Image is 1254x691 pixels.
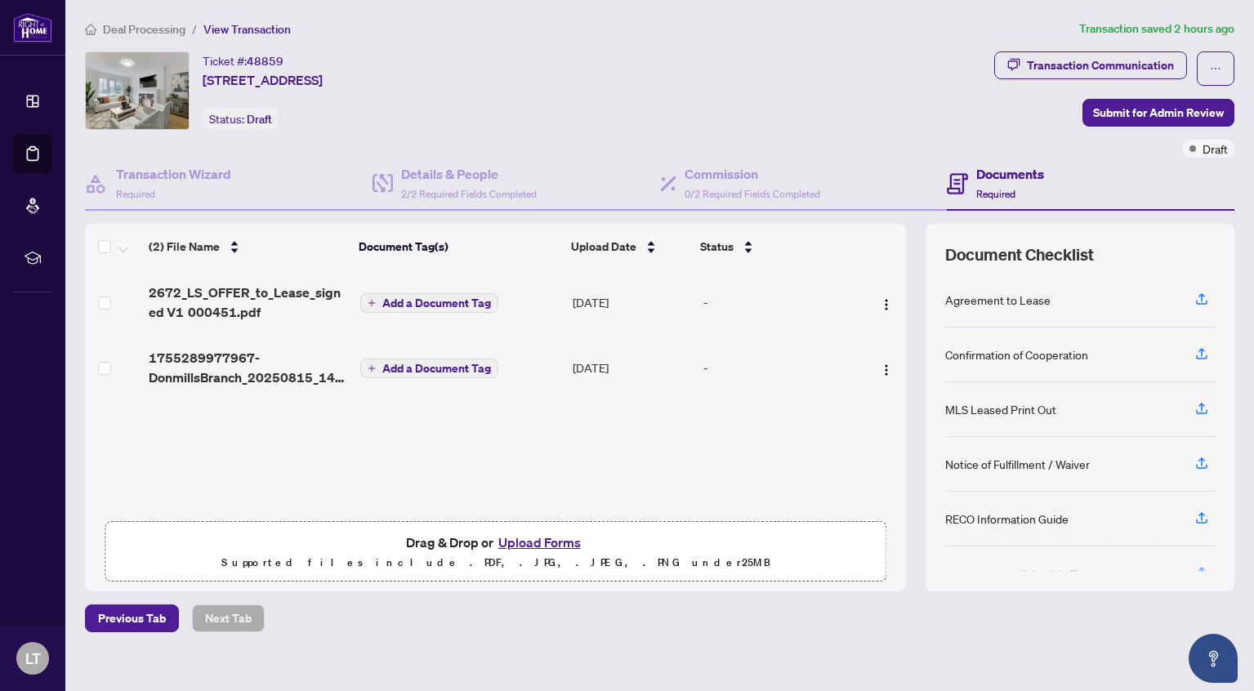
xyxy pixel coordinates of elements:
span: Submit for Admin Review [1093,100,1224,126]
span: ellipsis [1210,63,1221,74]
th: Status [694,224,856,270]
span: 48859 [247,54,283,69]
span: home [85,24,96,35]
span: Draft [247,112,272,127]
span: Status [700,238,734,256]
div: RECO Information Guide [945,510,1069,528]
th: Document Tag(s) [352,224,564,270]
button: Transaction Communication [994,51,1187,79]
div: Transaction Communication [1027,52,1174,78]
span: 2672_LS_OFFER_to_Lease_signed V1 000451.pdf [149,283,346,322]
button: Submit for Admin Review [1082,99,1234,127]
span: 0/2 Required Fields Completed [685,188,820,200]
span: plus [368,299,376,307]
li: / [192,20,197,38]
button: Add a Document Tag [360,292,498,314]
img: Logo [880,298,893,311]
div: MLS Leased Print Out [945,400,1056,418]
button: Upload Forms [493,532,586,553]
button: Logo [873,289,899,315]
div: Status: [203,108,279,130]
div: - [703,359,854,377]
button: Logo [873,354,899,381]
span: Deal Processing [103,22,185,37]
span: Add a Document Tag [382,363,491,374]
td: [DATE] [566,335,697,400]
div: Agreement to Lease [945,291,1051,309]
button: Previous Tab [85,604,179,632]
div: Confirmation of Cooperation [945,345,1088,363]
h4: Commission [685,164,820,184]
span: Draft [1203,140,1228,158]
img: logo [13,12,52,42]
th: Upload Date [565,224,694,270]
div: - [703,293,854,311]
img: IMG-W12276181_1.jpg [86,52,189,129]
button: Add a Document Tag [360,359,498,378]
span: [STREET_ADDRESS] [203,70,323,90]
span: Drag & Drop or [406,532,586,553]
span: 1755289977967-DonmillsBranch_20250815_145637.pdf [149,348,346,387]
span: Add a Document Tag [382,297,491,309]
article: Transaction saved 2 hours ago [1079,20,1234,38]
button: Open asap [1189,634,1238,683]
td: [DATE] [566,270,697,335]
button: Add a Document Tag [360,358,498,379]
span: Required [976,188,1015,200]
span: Required [116,188,155,200]
span: Previous Tab [98,605,166,631]
div: Notice of Fulfillment / Waiver [945,455,1090,473]
div: Ticket #: [203,51,283,70]
span: plus [368,364,376,372]
button: Next Tab [192,604,265,632]
h4: Details & People [401,164,537,184]
button: Add a Document Tag [360,293,498,313]
h4: Transaction Wizard [116,164,231,184]
span: View Transaction [203,22,291,37]
span: (2) File Name [149,238,220,256]
img: Logo [880,363,893,377]
span: Drag & Drop orUpload FormsSupported files include .PDF, .JPG, .JPEG, .PNG under25MB [105,522,886,582]
span: Document Checklist [945,243,1094,266]
span: Upload Date [571,238,636,256]
th: (2) File Name [142,224,352,270]
h4: Documents [976,164,1044,184]
p: Supported files include .PDF, .JPG, .JPEG, .PNG under 25 MB [115,553,876,573]
span: LT [25,647,41,670]
span: 2/2 Required Fields Completed [401,188,537,200]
